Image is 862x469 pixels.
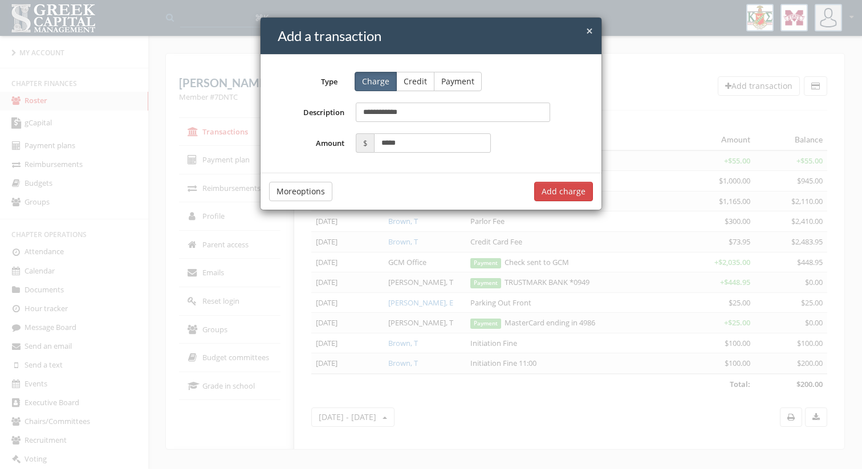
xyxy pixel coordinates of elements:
[434,72,482,91] button: Payment
[269,182,332,201] button: Moreoptions
[356,133,374,153] span: $
[396,72,434,91] button: Credit
[261,72,346,87] label: Type
[355,72,397,91] button: Charge
[269,133,350,153] label: Amount
[278,26,593,46] h4: Add a transaction
[586,23,593,39] span: ×
[534,182,593,201] button: Add charge
[269,103,350,122] label: Description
